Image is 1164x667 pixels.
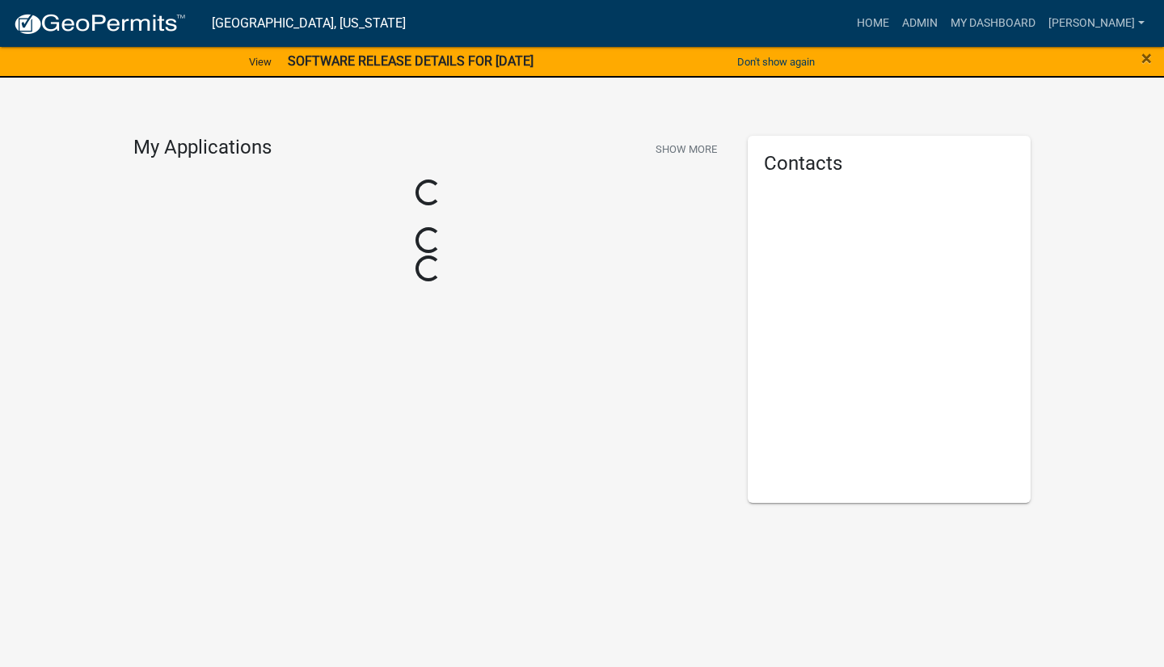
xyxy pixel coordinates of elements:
[1141,47,1152,70] span: ×
[764,152,1014,175] h5: Contacts
[242,49,278,75] a: View
[133,136,272,160] h4: My Applications
[731,49,821,75] button: Don't show again
[212,10,406,37] a: [GEOGRAPHIC_DATA], [US_STATE]
[1141,49,1152,68] button: Close
[896,8,944,39] a: Admin
[944,8,1042,39] a: My Dashboard
[649,136,723,163] button: Show More
[288,53,533,69] strong: SOFTWARE RELEASE DETAILS FOR [DATE]
[850,8,896,39] a: Home
[1042,8,1151,39] a: [PERSON_NAME]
